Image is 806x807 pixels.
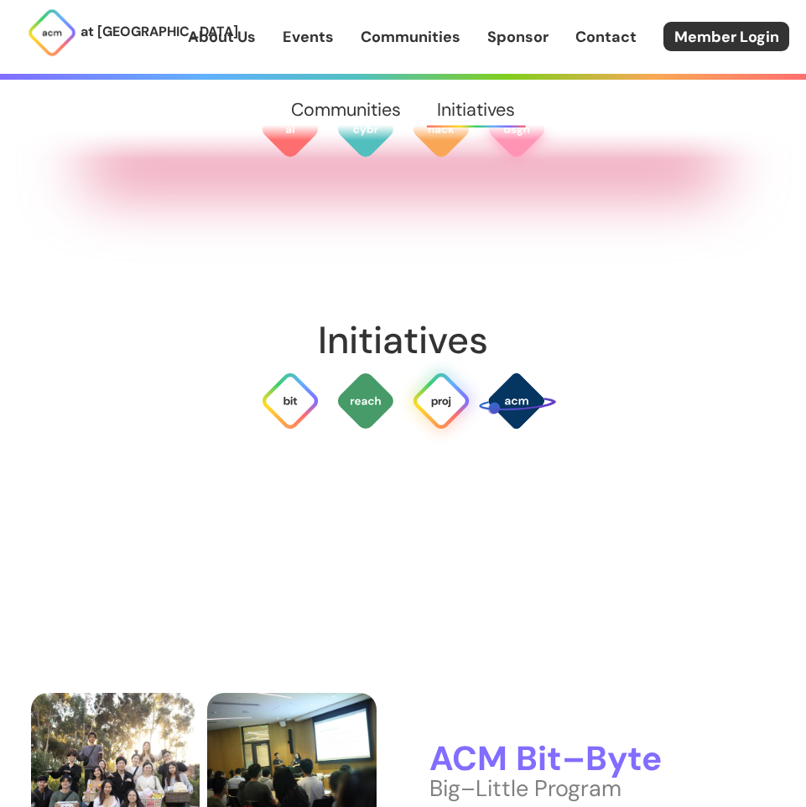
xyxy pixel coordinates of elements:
a: Initiatives [419,80,533,140]
p: at [GEOGRAPHIC_DATA] [81,21,238,43]
a: Communities [361,26,460,48]
a: at [GEOGRAPHIC_DATA] [27,8,188,58]
a: Sponsor [487,26,549,48]
img: ACM Logo [27,8,77,58]
h2: Initiatives [1,310,806,371]
h3: ACM Bit–Byte [429,741,776,778]
a: About Us [188,26,256,48]
a: Communities [273,80,419,140]
img: ACM Projects [411,371,471,431]
a: Events [283,26,334,48]
img: ACM Outreach [335,371,396,431]
img: SPACE [476,361,556,440]
p: Big–Little Program [429,778,776,799]
img: Bit Byte [260,371,320,431]
a: Member Login [663,22,789,51]
a: Contact [575,26,637,48]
